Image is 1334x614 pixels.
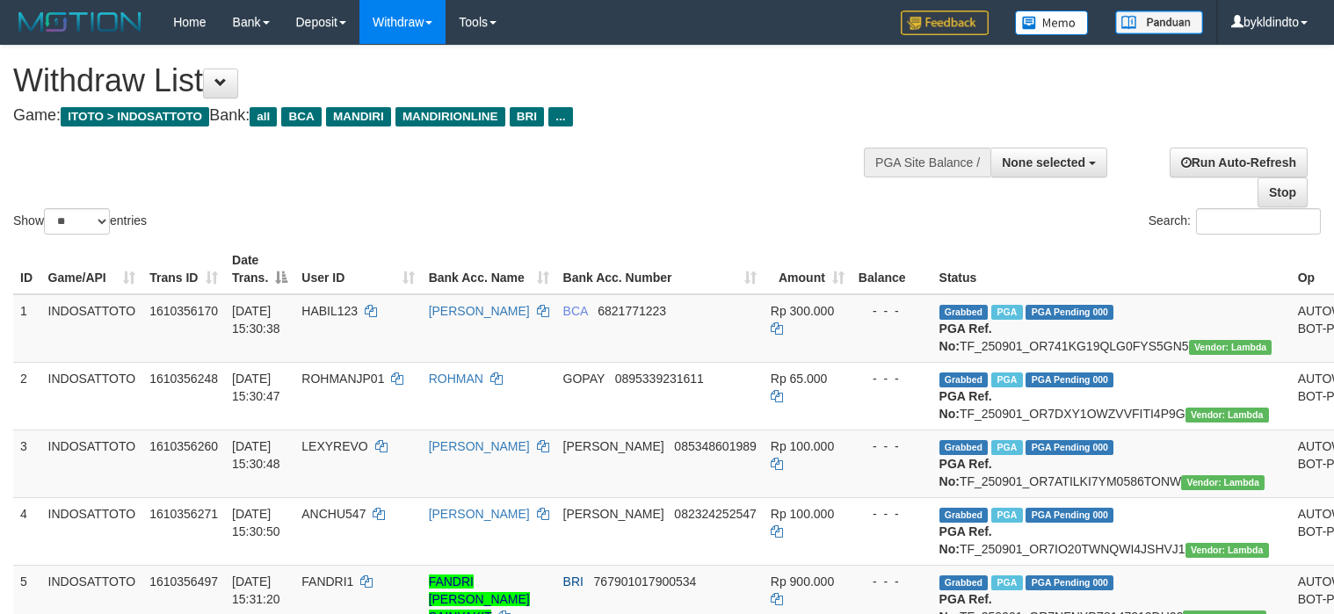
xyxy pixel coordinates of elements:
[594,574,697,589] span: Copy 767901017900534 to clipboard
[859,370,925,387] div: - - -
[1258,177,1308,207] a: Stop
[301,574,353,589] span: FANDRI1
[563,574,584,589] span: BRI
[510,107,544,126] span: BRI
[771,439,834,453] span: Rp 100.000
[1015,11,1089,35] img: Button%20Memo.svg
[429,439,530,453] a: [PERSON_NAME]
[548,107,572,126] span: ...
[13,362,41,430] td: 2
[771,372,828,386] span: Rp 65.000
[932,244,1291,294] th: Status
[61,107,209,126] span: ITOTO > INDOSATTOTO
[991,440,1022,455] span: Marked by bykanggota1
[764,244,852,294] th: Amount: activate to sort column ascending
[563,372,605,386] span: GOPAY
[41,244,143,294] th: Game/API: activate to sort column ascending
[1002,155,1085,170] span: None selected
[1170,148,1308,177] a: Run Auto-Refresh
[232,507,280,538] span: [DATE] 15:30:50
[13,244,41,294] th: ID
[859,573,925,590] div: - - -
[281,107,321,126] span: BCA
[939,321,992,353] b: PGA Ref. No:
[429,507,530,521] a: [PERSON_NAME]
[859,437,925,455] div: - - -
[44,208,110,235] select: Showentries
[939,457,992,488] b: PGA Ref. No:
[563,507,664,521] span: [PERSON_NAME]
[1026,305,1113,320] span: PGA Pending
[556,244,764,294] th: Bank Acc. Number: activate to sort column ascending
[395,107,505,126] span: MANDIRIONLINE
[149,439,218,453] span: 1610356260
[250,107,277,126] span: all
[674,507,756,521] span: Copy 082324252547 to clipboard
[771,574,834,589] span: Rp 900.000
[301,507,366,521] span: ANCHU547
[232,439,280,471] span: [DATE] 15:30:48
[13,430,41,497] td: 3
[674,439,756,453] span: Copy 085348601989 to clipboard
[939,389,992,421] b: PGA Ref. No:
[771,507,834,521] span: Rp 100.000
[990,148,1107,177] button: None selected
[771,304,834,318] span: Rp 300.000
[859,505,925,523] div: - - -
[615,372,704,386] span: Copy 0895339231611 to clipboard
[13,208,147,235] label: Show entries
[939,372,989,387] span: Grabbed
[1149,208,1321,235] label: Search:
[149,574,218,589] span: 1610356497
[1115,11,1203,34] img: panduan.png
[991,305,1022,320] span: Marked by bykanggota1
[563,304,588,318] span: BCA
[225,244,294,294] th: Date Trans.: activate to sort column descending
[142,244,225,294] th: Trans ID: activate to sort column ascending
[232,304,280,336] span: [DATE] 15:30:38
[13,294,41,363] td: 1
[563,439,664,453] span: [PERSON_NAME]
[301,304,358,318] span: HABIL123
[13,497,41,565] td: 4
[1026,575,1113,590] span: PGA Pending
[232,372,280,403] span: [DATE] 15:30:47
[13,9,147,35] img: MOTION_logo.png
[429,304,530,318] a: [PERSON_NAME]
[1185,543,1269,558] span: Vendor URL: https://order7.1velocity.biz
[1026,372,1113,387] span: PGA Pending
[429,372,483,386] a: ROHMAN
[294,244,421,294] th: User ID: activate to sort column ascending
[1026,440,1113,455] span: PGA Pending
[932,430,1291,497] td: TF_250901_OR7ATILKI7YM0586TONW
[939,508,989,523] span: Grabbed
[41,430,143,497] td: INDOSATTOTO
[991,372,1022,387] span: Marked by bykanggota1
[1196,208,1321,235] input: Search:
[41,497,143,565] td: INDOSATTOTO
[149,372,218,386] span: 1610356248
[301,439,367,453] span: LEXYREVO
[852,244,932,294] th: Balance
[991,508,1022,523] span: Marked by bykanggota1
[41,294,143,363] td: INDOSATTOTO
[939,575,989,590] span: Grabbed
[939,524,992,556] b: PGA Ref. No:
[149,304,218,318] span: 1610356170
[41,362,143,430] td: INDOSATTOTO
[901,11,989,35] img: Feedback.jpg
[991,575,1022,590] span: Marked by bykanggota1
[859,302,925,320] div: - - -
[301,372,384,386] span: ROHMANJP01
[13,107,872,125] h4: Game: Bank:
[598,304,666,318] span: Copy 6821771223 to clipboard
[932,362,1291,430] td: TF_250901_OR7DXY1OWZVVFITI4P9G
[1181,475,1265,490] span: Vendor URL: https://order7.1velocity.biz
[1189,340,1272,355] span: Vendor URL: https://order7.1velocity.biz
[232,574,280,606] span: [DATE] 15:31:20
[149,507,218,521] span: 1610356271
[422,244,556,294] th: Bank Acc. Name: activate to sort column ascending
[932,294,1291,363] td: TF_250901_OR741KG19QLG0FYS5GN5
[1026,508,1113,523] span: PGA Pending
[864,148,990,177] div: PGA Site Balance /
